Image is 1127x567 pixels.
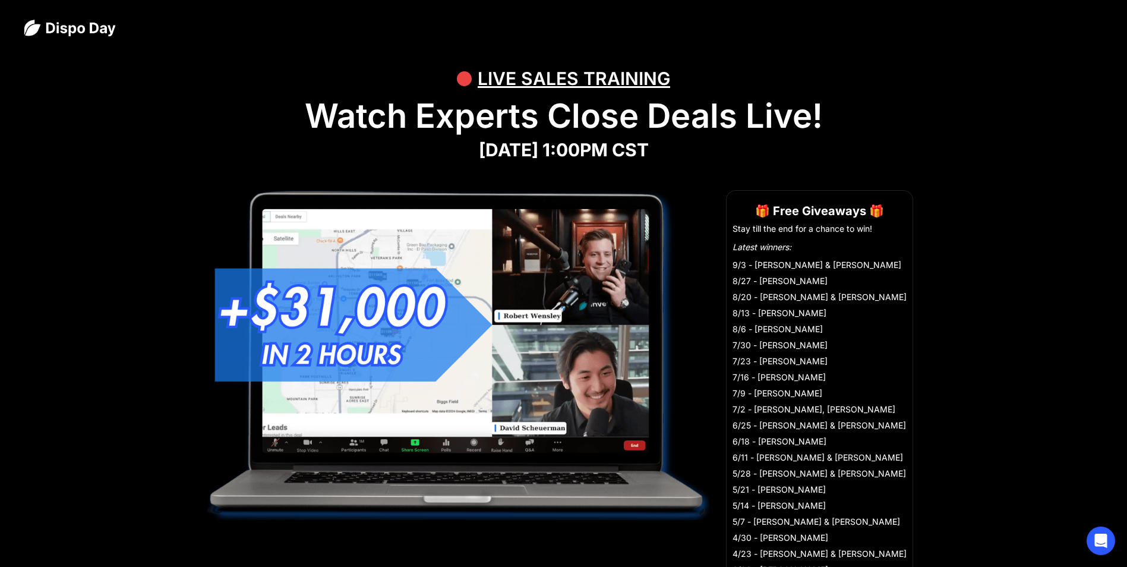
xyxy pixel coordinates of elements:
strong: 🎁 Free Giveaways 🎁 [755,204,884,218]
li: Stay till the end for a chance to win! [733,223,907,235]
div: LIVE SALES TRAINING [478,61,670,96]
div: Open Intercom Messenger [1087,527,1115,555]
h1: Watch Experts Close Deals Live! [24,96,1103,136]
strong: [DATE] 1:00PM CST [479,139,649,160]
em: Latest winners: [733,242,791,252]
